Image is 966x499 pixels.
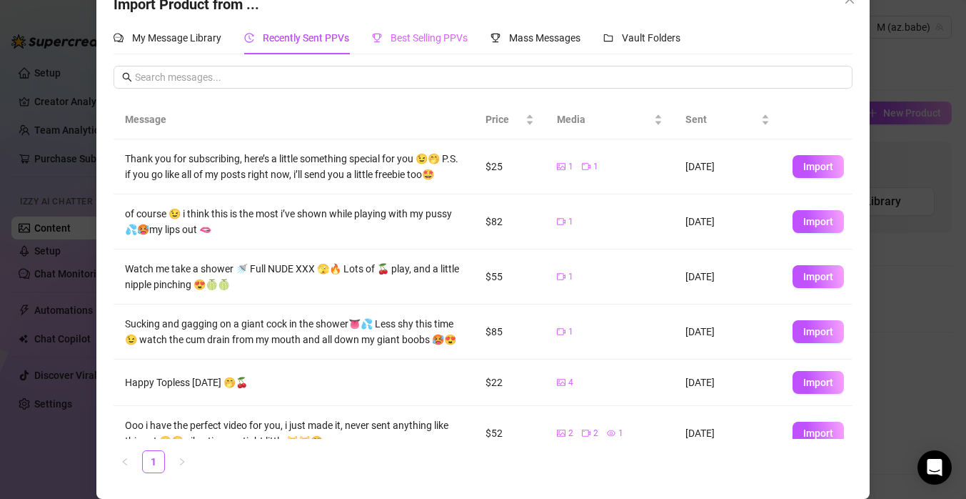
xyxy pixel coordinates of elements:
button: Import [793,155,844,178]
span: 1 [593,160,598,174]
span: eye [607,429,615,438]
span: Import [803,161,833,172]
div: of course 😉 i think this is the most i’ve shown while playing with my pussy 💦🥵my lips out 🫦 [125,206,462,237]
span: 4 [568,376,573,390]
span: picture [557,429,565,438]
td: $85 [474,305,545,360]
span: search [122,72,132,82]
button: Import [793,320,844,343]
td: [DATE] [674,249,781,305]
div: Thank you for subscribing, here’s a little something special for you 😉🤭 P.S. if you go like all o... [125,151,462,182]
div: Ooo i have the perfect video for you, i just made it, never sent anything like this yet 🤭🫣 vibrat... [125,418,462,449]
li: 1 [142,450,165,473]
button: left [114,450,136,473]
span: 2 [568,427,573,440]
th: Price [474,100,545,139]
button: right [171,450,193,473]
td: $22 [474,360,545,406]
span: 1 [568,215,573,229]
span: 1 [568,270,573,284]
span: left [121,458,129,466]
span: 1 [568,160,573,174]
button: Import [793,265,844,288]
span: Recently Sent PPVs [263,32,349,44]
span: trophy [372,33,382,43]
div: Sucking and gagging on a giant cock in the shower👅💦 Less shy this time 😉 watch the cum drain from... [125,316,462,347]
span: video-camera [557,272,565,281]
li: Next Page [171,450,193,473]
div: Happy Topless [DATE] 🤭🍒 [125,375,462,390]
span: folder [603,33,613,43]
div: Open Intercom Messenger [917,450,952,485]
span: Import [803,216,833,227]
span: Media [557,112,651,127]
span: picture [557,162,565,171]
td: $55 [474,249,545,305]
span: Mass Messages [509,32,580,44]
span: 1 [618,427,623,440]
th: Sent [674,100,781,139]
button: Import [793,210,844,233]
span: comment [114,33,124,43]
th: Message [114,100,473,139]
button: Import [793,371,844,394]
td: [DATE] [674,406,781,461]
span: My Message Library [132,32,221,44]
td: $25 [474,139,545,194]
span: Import [803,377,833,388]
input: Search messages... [135,69,843,85]
span: video-camera [582,429,590,438]
span: Import [803,271,833,282]
span: Import [803,428,833,439]
span: Import [803,326,833,337]
td: $52 [474,406,545,461]
a: 1 [143,451,164,473]
span: Vault Folders [622,32,680,44]
span: Best Selling PPVs [391,32,468,44]
span: picture [557,378,565,387]
span: video-camera [582,162,590,171]
span: Sent [685,112,758,127]
span: 2 [593,427,598,440]
td: $82 [474,194,545,249]
span: video-camera [557,217,565,226]
button: Import [793,422,844,445]
span: Price [485,112,523,127]
div: Watch me take a shower 🚿 Full NUDE XXX 🫣🔥 Lots of 🍒 play, and a little nipple pinching 😍🍈🍈 [125,261,462,292]
th: Media [545,100,674,139]
span: right [178,458,186,466]
td: [DATE] [674,139,781,194]
span: 1 [568,325,573,339]
span: video-camera [557,327,565,336]
td: [DATE] [674,194,781,249]
td: [DATE] [674,305,781,360]
td: [DATE] [674,360,781,406]
span: history [244,33,254,43]
li: Previous Page [114,450,136,473]
span: trophy [490,33,500,43]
